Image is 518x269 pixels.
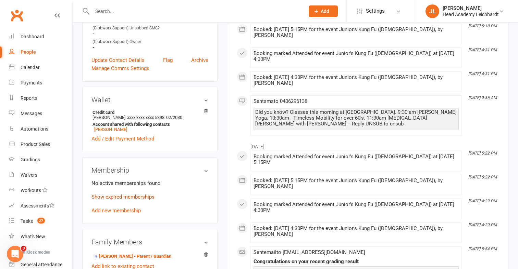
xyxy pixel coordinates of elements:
[21,34,44,39] div: Dashboard
[468,223,497,227] i: [DATE] 4:29 PM
[92,253,171,260] a: [PERSON_NAME] - Parent / Guardian
[90,6,300,16] input: Search...
[321,9,329,14] span: Add
[254,249,365,255] span: Sent email to [EMAIL_ADDRESS][DOMAIN_NAME]
[9,60,72,75] a: Calendar
[468,246,497,251] i: [DATE] 5:54 PM
[9,121,72,137] a: Automations
[21,157,40,162] div: Gradings
[9,183,72,198] a: Workouts
[92,44,208,51] strong: -
[21,80,42,85] div: Payments
[21,246,26,251] span: 3
[9,137,72,152] a: Product Sales
[91,207,141,214] a: Add new membership
[254,51,459,62] div: Booking marked Attended for event Junior's Kung Fu ([DEMOGRAPHIC_DATA]) at [DATE] 4:30PM
[254,202,459,213] div: Booking marked Attended for event Junior's Kung Fu ([DEMOGRAPHIC_DATA]) at [DATE] 4:30PM
[443,11,499,17] div: Head Academy Leichhardt
[37,218,45,224] span: 27
[21,203,54,209] div: Assessments
[191,56,208,64] a: Archive
[9,106,72,121] a: Messages
[309,5,338,17] button: Add
[21,142,50,147] div: Product Sales
[254,27,459,38] div: Booked: [DATE] 5:15PM for the event Junior's Kung Fu ([DEMOGRAPHIC_DATA]), by [PERSON_NAME]
[91,179,208,187] p: No active memberships found
[255,109,457,127] div: Did you know? Classes this morning at [GEOGRAPHIC_DATA]. 9:30 am [PERSON_NAME] Yoga. 10:30am - Ti...
[21,218,33,224] div: Tasks
[21,234,45,239] div: What's New
[91,96,208,104] h3: Wallet
[91,135,154,143] a: Add / Edit Payment Method
[468,151,497,156] i: [DATE] 5:22 PM
[468,71,497,76] i: [DATE] 4:31 PM
[91,166,208,174] h3: Membership
[9,229,72,244] a: What's New
[254,154,459,165] div: Booking marked Attended for event Junior's Kung Fu ([DEMOGRAPHIC_DATA]) at [DATE] 5:15PM
[9,91,72,106] a: Reports
[91,56,145,64] a: Update Contact Details
[92,25,208,31] div: (Clubworx Support) Unsubbed SMS?
[425,4,439,18] div: JL
[468,95,497,100] i: [DATE] 9:36 AM
[21,111,42,116] div: Messages
[21,126,48,132] div: Automations
[92,122,205,127] strong: Account shared with following contacts
[254,75,459,86] div: Booked: [DATE] 4:30PM for the event Junior's Kung Fu ([DEMOGRAPHIC_DATA]), by [PERSON_NAME]
[468,175,497,179] i: [DATE] 5:22 PM
[366,3,385,19] span: Settings
[163,56,173,64] a: Flag
[21,172,37,178] div: Waivers
[94,127,127,132] a: [PERSON_NAME]
[92,110,205,115] strong: Credit card
[468,48,497,52] i: [DATE] 4:31 PM
[443,5,499,11] div: [PERSON_NAME]
[254,226,459,237] div: Booked: [DATE] 4:30PM for the event Junior's Kung Fu ([DEMOGRAPHIC_DATA]), by [PERSON_NAME]
[91,238,208,246] h3: Family Members
[92,39,208,45] div: (Clubworx Support) Owner
[8,7,25,24] a: Clubworx
[7,246,23,262] iframe: Intercom live chat
[254,178,459,189] div: Booked: [DATE] 5:15PM for the event Junior's Kung Fu ([DEMOGRAPHIC_DATA]), by [PERSON_NAME]
[9,75,72,91] a: Payments
[166,115,182,120] span: 02/2030
[254,259,459,265] div: Congratulations on your recent grading result
[9,167,72,183] a: Waivers
[254,98,307,104] span: Sent sms to 0406296138
[91,109,208,133] li: [PERSON_NAME]
[237,139,500,150] li: [DATE]
[91,64,149,72] a: Manage Comms Settings
[468,24,497,28] i: [DATE] 5:18 PM
[9,198,72,214] a: Assessments
[9,44,72,60] a: People
[21,95,37,101] div: Reports
[21,188,41,193] div: Workouts
[127,115,164,120] span: xxxx xxxx xxxx 5398
[92,31,208,37] strong: -
[91,194,155,200] a: Show expired memberships
[468,199,497,203] i: [DATE] 4:29 PM
[21,262,62,267] div: General attendance
[9,214,72,229] a: Tasks 27
[21,65,40,70] div: Calendar
[9,152,72,167] a: Gradings
[21,49,36,55] div: People
[9,29,72,44] a: Dashboard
